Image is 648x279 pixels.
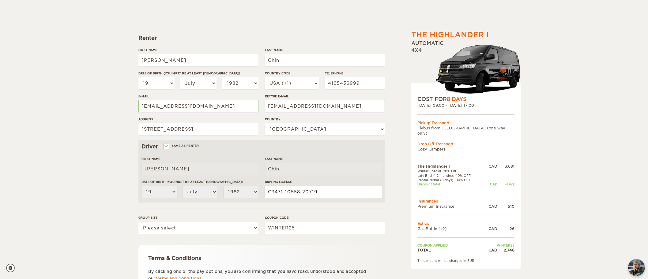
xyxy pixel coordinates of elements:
td: The Highlander I [417,164,483,169]
div: CAD [483,204,497,209]
a: Cookie settings [6,264,19,272]
div: [DATE] 09:00 - [DATE] 17:00 [417,103,514,108]
div: 510 [497,204,514,209]
label: Country [265,117,385,121]
img: Freyja at Cozy Campers [628,259,645,276]
input: e.g. example@example.com [265,100,385,112]
label: Last Name [265,157,382,161]
div: Terms & Conditions [148,255,375,262]
div: CAD [483,164,497,169]
input: e.g. Smith [265,54,385,66]
td: Coupon applied [417,243,483,247]
td: Extras [417,221,514,226]
label: First Name [138,48,258,52]
label: Group size [138,215,258,220]
div: -1,472 [497,182,514,186]
input: e.g. William [141,163,258,175]
label: Last Name [265,48,385,52]
td: TOTAL [417,247,483,253]
div: Driver [141,143,382,150]
div: 26 [497,226,514,231]
div: Renter [138,34,385,42]
label: Address [138,117,258,121]
input: e.g. Smith [265,163,382,175]
td: Insurances [417,199,514,204]
label: Country Code [265,71,319,76]
div: The Highlander I [411,30,489,40]
label: E-mail [138,94,258,99]
label: Telephone [325,71,385,76]
input: e.g. 1 234 567 890 [325,77,385,89]
input: Same as renter [164,145,168,149]
input: e.g. example@example.com [138,100,258,112]
td: Gas Bottle (x2) [417,226,483,231]
div: Pickup Transport: [417,120,514,125]
td: WINTER25 [483,243,514,247]
td: Premium Insurance [417,204,483,209]
td: Discount total [417,182,483,186]
label: Same as renter [164,143,199,149]
label: Driving License [265,180,382,184]
div: 3,681 [497,164,514,169]
td: Late Bird (1-2 months): -10% OFF [417,173,483,178]
label: Coupon code [265,215,385,220]
div: The amount will be charged in EUR [417,259,514,263]
label: Date of birth (You must be at least [DEMOGRAPHIC_DATA]) [141,180,258,184]
div: COST FOR [417,95,514,103]
div: CAD [483,226,497,231]
label: First Name [141,157,258,161]
img: stor-stuttur-old-new-5.png [436,42,521,95]
span: 8 Days [447,96,466,102]
td: Winter Special -20% Off [417,169,483,173]
input: e.g. William [138,54,258,66]
label: Retype E-mail [265,94,385,99]
label: Date of birth (You must be at least [DEMOGRAPHIC_DATA]) [138,71,258,76]
div: 2,746 [497,247,514,253]
td: Flybus from [GEOGRAPHIC_DATA] (one way only) [417,125,514,136]
div: CAD [483,182,497,186]
td: Cozy Campers [417,147,514,152]
div: CAD [483,247,497,253]
input: e.g. Street, City, Zip Code [138,123,258,135]
div: Drop Off Transport: [417,141,514,147]
td: Rental Period (8 days): -10% OFF [417,178,483,182]
input: e.g. 14789654B [265,186,382,198]
div: Automatic 4x4 [411,40,521,95]
button: chat-button [628,259,645,276]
